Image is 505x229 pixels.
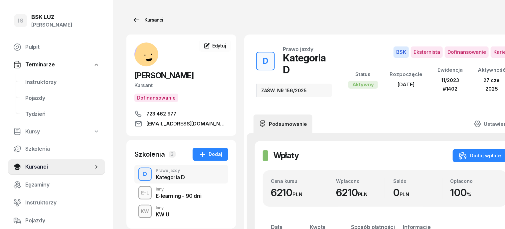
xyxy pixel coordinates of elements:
span: IS [18,18,23,24]
div: Prawo jazdy [156,169,185,173]
span: Dofinansowanie [445,46,489,58]
a: Instruktorzy [8,195,105,211]
a: Podsumowanie [253,114,312,133]
span: Eksternista [411,46,443,58]
a: 723 462 977 [134,110,228,118]
span: Kursanci [25,163,93,171]
div: Szkolenia [134,150,165,159]
div: Rozpoczęcie [390,70,422,79]
div: 11/2023 #1402 [434,76,466,93]
div: Dodaj [199,150,222,158]
a: Egzaminy [8,177,105,193]
div: D [140,169,150,180]
button: Dodaj [193,148,228,161]
span: Instruktorzy [25,198,100,207]
div: D [260,54,271,68]
button: KW [138,205,152,218]
span: Tydzień [25,110,100,118]
a: Kursy [8,124,105,139]
a: Instruktorzy [20,74,105,90]
div: KW U [156,212,169,217]
div: ZAŚW. NR 156/2025 [256,84,332,97]
button: E-L [138,186,152,199]
div: Wpłacono [336,178,385,184]
span: Pojazdy [25,94,100,103]
a: Pojazdy [20,90,105,106]
a: Pojazdy [8,213,105,229]
span: [PERSON_NAME] [134,71,194,80]
a: [EMAIL_ADDRESS][DOMAIN_NAME] [134,120,228,128]
a: Edytuj [199,40,231,52]
span: Kursy [25,127,40,136]
div: BSK LUZ [31,14,72,20]
span: Egzaminy [25,181,100,189]
span: [EMAIL_ADDRESS][DOMAIN_NAME] [146,120,228,128]
div: 6210 [271,187,328,199]
span: Terminarze [25,60,55,69]
button: KWInnyKW U [134,202,228,221]
span: Pojazdy [25,216,100,225]
span: 723 462 977 [146,110,176,118]
div: Kursanci [132,16,163,24]
a: Tydzień [20,106,105,122]
div: Cena kursu [271,178,328,184]
span: Edytuj [212,43,226,48]
a: Kursanci [8,159,105,175]
button: Dofinansowanie [134,94,178,102]
div: 0 [393,187,442,199]
div: Saldo [393,178,442,184]
span: 3 [169,151,176,158]
div: 6210 [336,187,385,199]
div: Status [348,70,378,79]
div: Kategoria D [156,175,185,180]
div: Inny [156,206,169,210]
span: [DATE] [398,81,415,88]
span: Instruktorzy [25,78,100,87]
div: Ewidencja [434,66,466,74]
div: Kategoria D [283,52,332,76]
button: D [256,52,275,70]
div: Opłacono [450,178,499,184]
div: [PERSON_NAME] [31,21,72,29]
a: Szkolenia [8,141,105,157]
div: Inny [156,187,201,191]
div: Prawo jazdy [283,46,313,52]
small: PLN [292,191,302,197]
a: Terminarze [8,57,105,72]
div: Dodaj wpłatę [459,152,501,160]
small: % [467,191,471,197]
div: Aktywny [348,81,378,89]
small: PLN [358,191,368,197]
span: Pulpit [25,43,100,51]
div: E-learning - 90 dni [156,193,201,198]
span: BSK [394,46,409,58]
button: DPrawo jazdyKategoria D [134,165,228,184]
div: KW [138,207,152,215]
button: E-LInnyE-learning - 90 dni [134,184,228,202]
div: Kursant [134,81,228,90]
div: E-L [138,189,152,197]
div: 100 [450,187,499,199]
a: Kursanci [126,13,169,27]
small: PLN [400,191,410,197]
button: D [138,168,152,181]
span: Szkolenia [25,145,100,153]
a: Pulpit [8,39,105,55]
h2: Wpłaty [273,150,299,161]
